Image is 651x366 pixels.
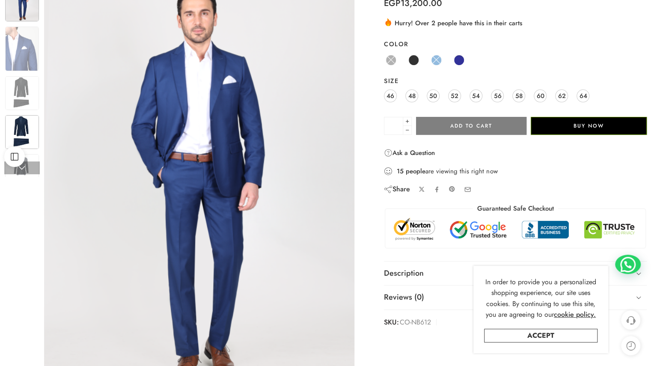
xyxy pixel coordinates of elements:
[449,186,455,193] a: Pin on Pinterest
[536,90,544,101] span: 60
[451,90,458,101] span: 52
[400,316,431,329] span: CO-NB612
[397,167,404,176] strong: 15
[473,204,558,213] legend: Guaranteed Safe Checkout
[384,184,410,194] div: Share
[384,286,647,309] a: Reviews (0)
[555,89,568,102] a: 62
[515,90,523,101] span: 58
[405,89,418,102] a: 48
[491,89,504,102] a: 56
[485,277,596,320] span: In order to provide you a personalized shopping experience, our site uses cookies. By continuing ...
[384,89,397,102] a: 46
[384,148,435,158] a: Ask a Question
[534,89,547,102] a: 60
[464,186,471,193] a: Email to your friends
[384,77,647,85] label: Size
[512,89,525,102] a: 58
[554,309,596,320] a: cookie policy.
[470,89,482,102] a: 54
[392,217,639,241] img: Trust
[384,316,399,329] strong: SKU:
[484,329,597,342] a: Accept
[384,117,403,135] input: Product quantity
[558,90,565,101] span: 62
[493,90,501,101] span: 56
[416,117,526,135] button: Add to cart
[384,262,647,286] a: Description
[429,90,437,101] span: 50
[5,27,39,71] img: co-nb6124-1.png
[406,167,425,176] strong: people
[408,90,416,101] span: 48
[384,167,647,176] div: are viewing this right now
[384,18,647,28] div: Hurry! Over 2 people have this in their carts
[384,40,647,48] label: Color
[427,89,440,102] a: 50
[577,89,589,102] a: 64
[448,89,461,102] a: 52
[5,76,39,110] img: co-nb6124-1.png
[5,115,39,149] img: co-nb6124-1.png
[531,117,647,135] button: Buy Now
[386,90,394,101] span: 46
[434,186,440,193] a: Share on Facebook
[579,90,587,101] span: 64
[472,90,480,101] span: 54
[419,186,425,193] a: Share on X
